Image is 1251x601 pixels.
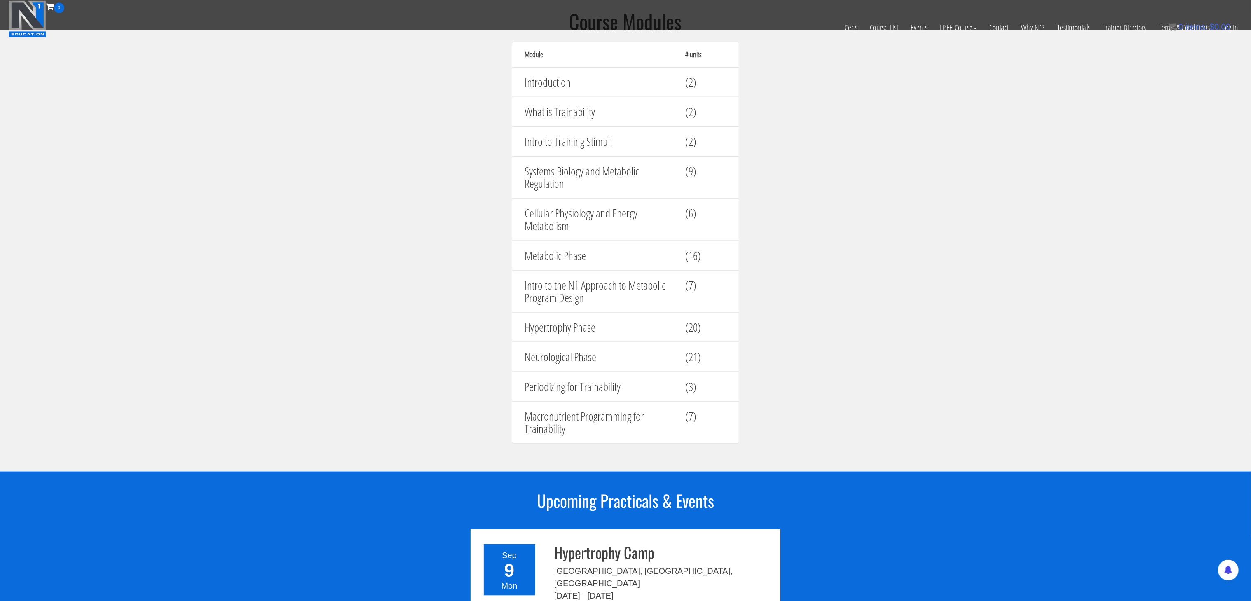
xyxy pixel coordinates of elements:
[934,13,983,42] a: FREE Course
[9,0,46,37] img: n1-education
[525,207,673,232] h4: Cellular Physiology and Energy Metabolism
[489,549,530,561] div: Sep
[864,13,904,42] a: Course List
[471,491,780,510] h2: Upcoming Practicals & Events
[525,380,673,393] h4: Periodizing for Trainability
[1210,22,1214,31] span: $
[685,351,726,363] h4: (21)
[685,49,702,59] strong: # units
[685,207,726,220] h4: (6)
[46,1,64,12] a: 0
[1168,22,1230,31] a: 0 items: $0.00
[525,135,673,148] h4: Intro to Training Stimuli
[525,321,673,334] h4: Hypertrophy Phase
[525,76,673,89] h4: Introduction
[525,410,673,435] h4: Macronutrient Programming for Trainability
[1216,13,1244,42] a: Log In
[685,410,726,423] h4: (7)
[1179,22,1183,31] span: 0
[685,279,726,292] h4: (7)
[489,580,530,592] div: Mon
[554,544,774,561] h3: Hypertrophy Camp
[685,105,726,118] h4: (2)
[685,380,726,393] h4: (3)
[525,351,673,363] h4: Neurological Phase
[685,135,726,148] h4: (2)
[1051,13,1097,42] a: Testimonials
[525,249,673,262] h4: Metabolic Phase
[554,565,774,589] div: [GEOGRAPHIC_DATA], [GEOGRAPHIC_DATA], [GEOGRAPHIC_DATA]
[685,165,726,178] h4: (9)
[525,49,543,59] strong: Module
[1097,13,1153,42] a: Trainer Directory
[685,76,726,89] h4: (2)
[685,321,726,334] h4: (20)
[525,105,673,118] h4: What is Trainability
[685,249,726,262] h4: (16)
[1153,13,1216,42] a: Terms & Conditions
[525,279,673,304] h4: Intro to the N1 Approach to Metabolic Program Design
[904,13,934,42] a: Events
[838,13,864,42] a: Certs
[54,3,64,13] span: 0
[489,561,530,580] div: 9
[525,165,673,190] h4: Systems Biology and Metabolic Regulation
[1015,13,1051,42] a: Why N1?
[983,13,1015,42] a: Contact
[1186,22,1207,31] span: items:
[1168,23,1176,31] img: icon11.png
[1210,22,1230,31] bdi: 0.00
